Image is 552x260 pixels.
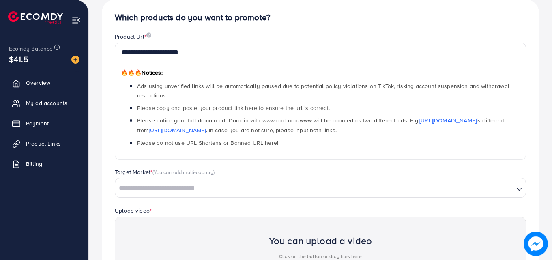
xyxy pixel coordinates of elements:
img: image [71,56,79,64]
img: menu [71,15,81,25]
span: Billing [26,160,42,168]
input: Search for option [116,182,513,195]
h4: Which products do you want to promote? [115,13,526,23]
a: My ad accounts [6,95,82,111]
label: Upload video [115,206,152,215]
span: Ads using unverified links will be automatically paused due to potential policy violations on Tik... [137,82,509,99]
span: 🔥🔥🔥 [121,69,142,77]
span: Please do not use URL Shortens or Banned URL here! [137,139,278,147]
label: Product Url [115,32,151,41]
a: Billing [6,156,82,172]
a: Payment [6,115,82,131]
label: Target Market [115,168,215,176]
span: Notices: [121,69,163,77]
span: Overview [26,79,50,87]
span: Ecomdy Balance [9,45,53,53]
img: image [524,232,548,256]
span: My ad accounts [26,99,67,107]
span: Product Links [26,140,61,148]
a: [URL][DOMAIN_NAME] [149,126,206,134]
span: (You can add multi-country) [152,168,215,176]
h2: You can upload a video [269,235,372,247]
span: Please copy and paste your product link here to ensure the url is correct. [137,104,330,112]
span: $41.5 [9,53,28,65]
a: [URL][DOMAIN_NAME] [419,116,477,125]
img: logo [8,11,63,24]
span: Please notice your full domain url. Domain with www and non-www will be counted as two different ... [137,116,504,134]
a: Product Links [6,135,82,152]
img: image [146,32,151,38]
span: Payment [26,119,49,127]
a: Overview [6,75,82,91]
div: Search for option [115,178,526,198]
